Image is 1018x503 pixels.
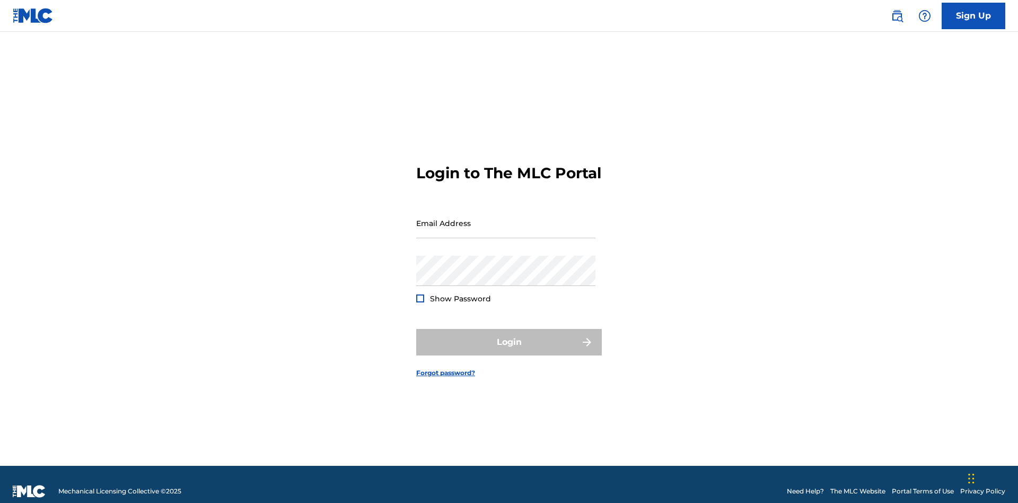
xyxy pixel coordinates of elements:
[965,452,1018,503] iframe: Chat Widget
[787,487,824,496] a: Need Help?
[430,294,491,303] span: Show Password
[13,485,46,498] img: logo
[918,10,931,22] img: help
[968,463,975,495] div: Drag
[13,8,54,23] img: MLC Logo
[416,368,475,378] a: Forgot password?
[58,487,181,496] span: Mechanical Licensing Collective © 2025
[960,487,1005,496] a: Privacy Policy
[830,487,885,496] a: The MLC Website
[887,5,908,27] a: Public Search
[914,5,935,27] div: Help
[942,3,1005,29] a: Sign Up
[892,487,954,496] a: Portal Terms of Use
[416,164,601,183] h3: Login to The MLC Portal
[891,10,903,22] img: search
